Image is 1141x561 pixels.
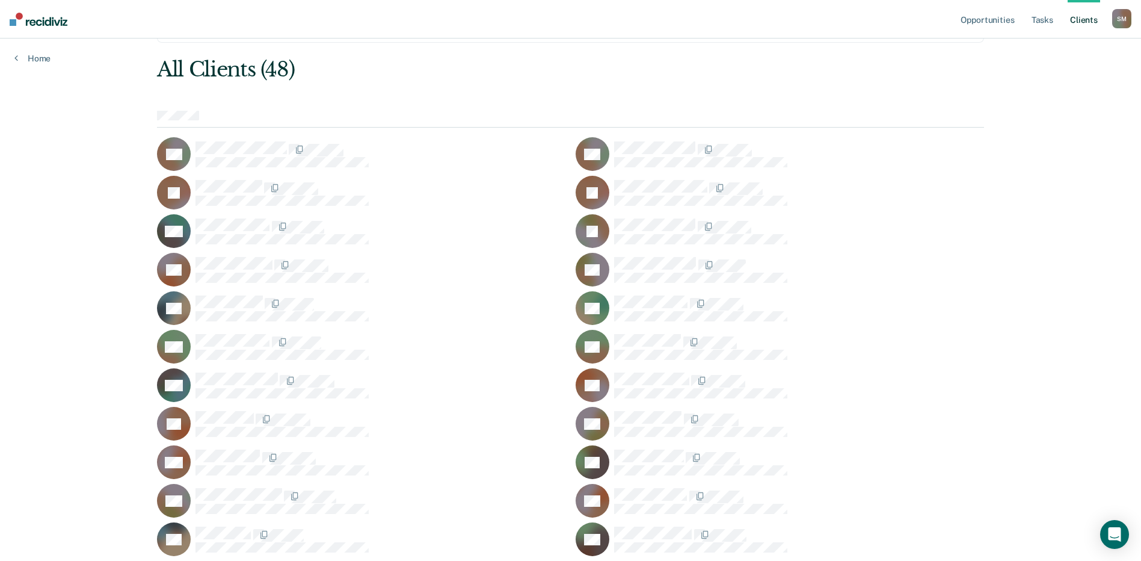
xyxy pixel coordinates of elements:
[1112,9,1131,28] button: SM
[10,13,67,26] img: Recidiviz
[157,57,819,82] div: All Clients (48)
[14,53,51,64] a: Home
[1100,520,1129,549] div: Open Intercom Messenger
[1112,9,1131,28] div: S M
